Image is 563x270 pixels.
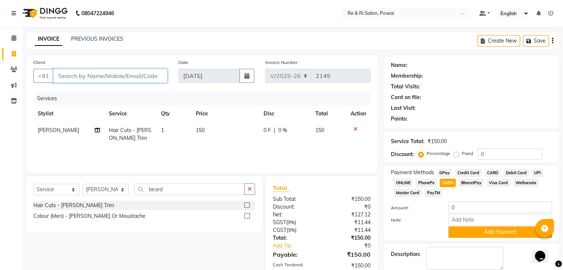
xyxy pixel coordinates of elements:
th: Disc [259,105,311,122]
div: ₹0 [322,203,376,211]
span: Wellnessta [513,179,539,187]
div: Sub Total: [267,195,322,203]
span: Visa Card [487,179,510,187]
button: Add Payment [448,226,552,238]
span: 0 F [264,126,271,134]
div: ₹127.12 [322,211,376,219]
a: Add Tip [267,242,331,250]
th: Action [346,105,371,122]
input: Amount [448,202,552,213]
th: Qty [157,105,191,122]
div: ₹150.00 [428,138,447,145]
span: Debit Card [503,169,529,177]
div: Colour (Men) - [PERSON_NAME] Or Moustache [33,212,145,220]
div: Total Visits: [391,83,420,91]
span: | [274,126,275,134]
span: 9% [288,219,295,225]
div: ₹11.44 [322,219,376,226]
button: Create New [477,35,520,47]
div: Membership: [391,72,423,80]
div: ₹150.00 [322,195,376,203]
span: PhonePe [416,179,437,187]
div: ₹150.00 [322,262,376,270]
span: CASH [440,179,456,187]
span: Credit Card [455,169,482,177]
label: Fixed [462,150,473,157]
span: 150 [315,127,324,134]
label: Invoice Number [265,59,298,66]
div: Total: [267,234,322,242]
span: 1 [161,127,164,134]
input: Add Note [448,214,552,226]
div: ( ) [267,219,322,226]
div: Hair Cuts - [PERSON_NAME] Trim [33,202,114,209]
label: Client [33,59,45,66]
div: Discount: [391,151,414,158]
span: BharatPay [459,179,484,187]
input: Search or Scan [134,183,245,195]
span: GPay [437,169,452,177]
a: INVOICE [35,33,62,46]
button: +91 [33,69,54,83]
label: Note: [385,217,443,223]
span: [PERSON_NAME] [38,127,79,134]
div: Service Total: [391,138,425,145]
a: PREVIOUS INVOICES [71,36,123,42]
th: Total [311,105,346,122]
div: Points: [391,115,408,123]
input: Search by Name/Mobile/Email/Code [53,69,167,83]
label: Date [178,59,188,66]
img: logo [19,3,70,24]
div: Net: [267,211,322,219]
th: Stylist [33,105,104,122]
span: Hair Cuts - [PERSON_NAME] Trim [109,127,151,141]
label: Amount: [385,205,443,211]
div: Description: [391,250,420,258]
span: Payment Methods [391,169,434,176]
div: ₹150.00 [322,234,376,242]
span: Total [273,184,290,192]
div: ₹0 [331,242,376,250]
span: CARD [485,169,500,177]
span: 9% [288,227,295,233]
b: 08047224946 [81,3,114,24]
span: UPI [532,169,543,177]
div: Card on file: [391,94,421,101]
span: 0 % [278,126,287,134]
iframe: chat widget [532,240,556,263]
span: 150 [196,127,205,134]
th: Price [191,105,259,122]
div: Payable: [267,250,322,259]
label: Percentage [427,150,450,157]
div: Services [34,92,376,105]
div: ₹150.00 [322,250,376,259]
div: Discount: [267,203,322,211]
span: PayTM [425,189,442,197]
span: Master Card [394,189,422,197]
div: Name: [391,61,408,69]
div: ( ) [267,226,322,234]
span: ONLINE [394,179,413,187]
div: Cash Tendered: [267,262,322,270]
button: Save [523,35,549,47]
th: Service [104,105,157,122]
span: CGST [273,227,286,233]
div: ₹11.44 [322,226,376,234]
span: SGST [273,219,286,226]
div: Last Visit: [391,104,416,112]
